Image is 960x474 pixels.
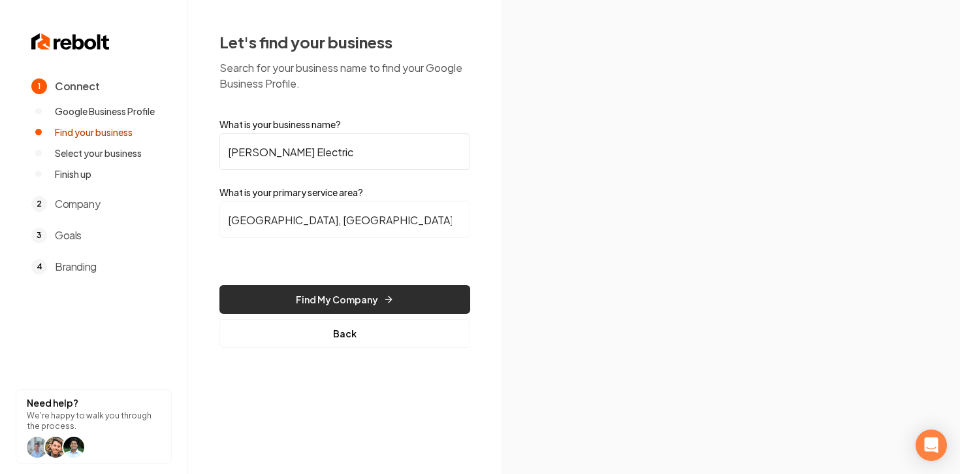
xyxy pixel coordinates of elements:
button: Need help?We're happy to walk you through the process.help icon Willhelp icon Willhelp icon arwin [16,389,172,464]
img: help icon Will [45,437,66,458]
label: What is your business name? [219,118,470,131]
p: Search for your business name to find your Google Business Profile. [219,60,470,92]
h2: Let's find your business [219,31,470,52]
span: 3 [31,228,47,243]
span: 2 [31,196,47,212]
img: Rebolt Logo [31,31,110,52]
span: Goals [55,228,82,243]
span: Branding [55,259,97,275]
span: Connect [55,78,99,94]
span: Select your business [55,146,142,160]
strong: Need help? [27,397,78,409]
span: Google Business Profile [55,105,155,118]
span: Company [55,196,100,212]
img: help icon arwin [63,437,84,458]
p: We're happy to walk you through the process. [27,411,161,432]
span: 4 [31,259,47,275]
label: What is your primary service area? [219,186,470,199]
span: 1 [31,78,47,94]
div: Open Intercom Messenger [916,430,947,461]
input: City or county or neighborhood [219,201,470,238]
input: Company Name [219,133,470,170]
button: Back [219,319,470,348]
span: Find your business [55,126,133,139]
span: Finish up [55,167,91,180]
img: help icon Will [27,437,48,458]
button: Find My Company [219,285,470,314]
